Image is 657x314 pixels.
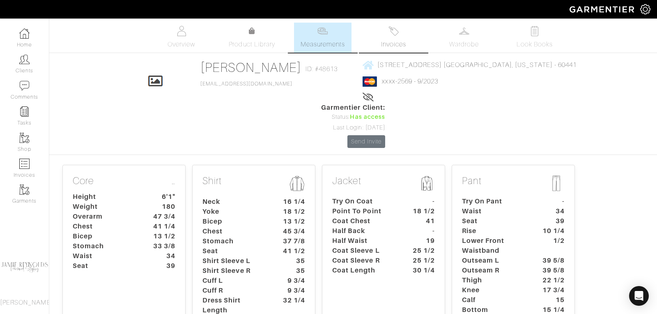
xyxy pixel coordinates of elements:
[172,175,175,187] a: …
[321,123,385,132] div: Last Login: [DATE]
[196,286,273,296] dt: Cuff R
[363,76,377,87] img: mastercard-2c98a0d54659f76b027c6839bea21931c3e23d06ea5b2b5660056f2e14d2f154.png
[456,275,533,285] dt: Thigh
[456,196,533,206] dt: Try On Pant
[388,26,399,36] img: orders-27d20c2124de7fd6de4e0e44c1d41de31381a507db9b33961299e4e07d508b8c.svg
[202,175,305,194] p: Shirt
[456,295,533,305] dt: Calf
[19,28,30,39] img: dashboard-icon-dbcd8f5a0b271acd01030246c82b418ddd0df26cd7fceb0bd07c9910d44c42f6.png
[196,256,273,266] dt: Shirt Sleeve L
[229,39,275,49] span: Product Library
[326,216,403,226] dt: Coat Chest
[273,286,311,296] dt: 9 3/4
[294,23,352,53] a: Measurements
[317,26,328,36] img: measurements-466bbee1fd09ba9460f595b01e5d73f9e2bff037440d3c8f018324cb6cdf7a4a.svg
[19,106,30,117] img: reminder-icon-8004d30b9f0a5d33ae49ab947aed9ed385cf756f9e5892f1edd6e32f2345188e.png
[67,212,143,222] dt: Overarm
[19,81,30,91] img: comment-icon-a0a6a9ef722e966f86d9cbdc48e553b5cf19dbc54f86b18d962a5391bc8f6eb6.png
[365,23,422,53] a: Invoices
[289,175,305,192] img: msmt-shirt-icon-3af304f0b202ec9cb0a26b9503a50981a6fda5c95ab5ec1cadae0dbe11e5085a.png
[326,246,403,256] dt: Coat Sleeve L
[19,159,30,169] img: orders-icon-0abe47150d42831381b5fb84f609e132dff9fe21cb692f30cb5eec754e2cba89.png
[435,23,493,53] a: Wardrobe
[67,231,143,241] dt: Bicep
[456,285,533,295] dt: Knee
[196,236,273,246] dt: Stomach
[403,216,441,226] dt: 41
[143,212,181,222] dt: 47 3/4
[456,226,533,236] dt: Rise
[326,196,403,206] dt: Try On Coat
[418,175,435,192] img: msmt-jacket-icon-80010867aa4725b62b9a09ffa5103b2b3040b5cb37876859cbf8e78a4e2258a7.png
[462,175,565,193] p: Pant
[533,196,571,206] dt: -
[67,202,143,212] dt: Weight
[321,103,385,113] span: Garmentier Client:
[143,251,181,261] dt: 34
[273,276,311,286] dt: 9 3/4
[273,207,311,217] dt: 18 1/2
[168,39,195,49] span: Overview
[196,246,273,256] dt: Seat
[301,39,345,49] span: Measurements
[456,236,533,256] dt: Lower Front Waistband
[273,266,311,276] dt: 35
[506,23,563,53] a: Look Books
[640,4,650,14] img: gear-icon-white-bd11855cb880d31180b6d7d6211b90ccbf57a29d726f0c71d8c61bd08dd39cc2.png
[273,246,311,256] dt: 41 1/2
[19,133,30,143] img: garments-icon-b7da505a4dc4fd61783c78ac3ca0ef83fa9d6f193b1c9dc38574b1d14d53ca28.png
[381,39,406,49] span: Invoices
[403,246,441,256] dt: 25 1/2
[403,226,441,236] dt: -
[67,241,143,251] dt: Stomach
[223,26,281,49] a: Product Library
[200,60,302,75] a: [PERSON_NAME]
[196,266,273,276] dt: Shirt Sleeve R
[382,78,438,85] a: xxxx-2569 - 9/2023
[533,275,571,285] dt: 22 1/2
[19,54,30,65] img: clients-icon-6bae9207a08558b7cb47a8932f037763ab4055f8c8b6bfacd5dc20c3e0201464.png
[403,236,441,246] dt: 19
[350,113,385,122] span: Has access
[456,266,533,275] dt: Outseam R
[200,81,292,87] a: [EMAIL_ADDRESS][DOMAIN_NAME]
[273,256,311,266] dt: 35
[347,135,385,148] a: Send Invite
[456,206,533,216] dt: Waist
[403,256,441,266] dt: 25 1/2
[533,285,571,295] dt: 17 3/4
[73,175,175,189] p: Core
[306,64,338,74] span: ID: #48613
[326,256,403,266] dt: Coat Sleeve R
[326,226,403,236] dt: Half Back
[176,26,186,36] img: basicinfo-40fd8af6dae0f16599ec9e87c0ef1c0a1fdea2edbe929e3d69a839185d80c458.svg
[143,241,181,251] dt: 33 3/8
[456,216,533,226] dt: Seat
[533,216,571,226] dt: 39
[143,202,181,212] dt: 180
[143,261,181,271] dt: 39
[403,196,441,206] dt: -
[196,226,273,236] dt: Chest
[363,60,577,70] a: [STREET_ADDRESS] [GEOGRAPHIC_DATA], [US_STATE] - 60441
[273,236,311,246] dt: 37 7/8
[67,192,143,202] dt: Height
[533,226,571,236] dt: 10 1/4
[530,26,540,36] img: todo-9ac3debb85659649dc8f770b8b6100bb5dab4b48dedcbae339e5042a72dfd3cc.svg
[533,295,571,305] dt: 15
[565,2,640,16] img: garmentier-logo-header-white-b43fb05a5012e4ada735d5af1a66efaba907eab6374d6393d1fbf88cb4ef424d.png
[273,197,311,207] dt: 16 1/4
[403,266,441,275] dt: 30 1/4
[326,206,403,216] dt: Point To Point
[143,192,181,202] dt: 6'1"
[67,261,143,271] dt: Seat
[533,256,571,266] dt: 39 5/8
[326,236,403,246] dt: Half Waist
[273,226,311,236] dt: 45 3/4
[19,185,30,195] img: garments-icon-b7da505a4dc4fd61783c78ac3ca0ef83fa9d6f193b1c9dc38574b1d14d53ca28.png
[533,206,571,216] dt: 34
[548,175,565,192] img: msmt-pant-icon-b5f0be45518e7579186d657110a8042fb0a286fe15c7a31f2bf2767143a10412.png
[326,266,403,275] dt: Coat Length
[629,286,649,306] div: Open Intercom Messenger
[143,231,181,241] dt: 13 1/2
